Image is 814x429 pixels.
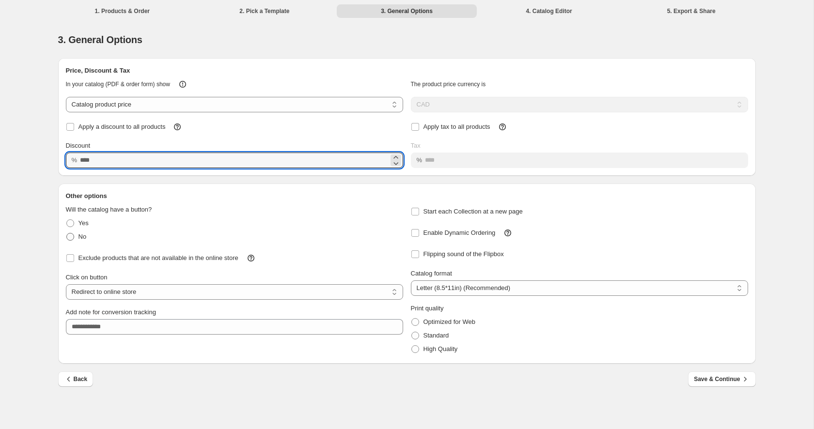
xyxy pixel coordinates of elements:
[411,81,486,88] span: The product price currency is
[64,374,88,384] span: Back
[66,81,170,88] span: In your catalog (PDF & order form) show
[423,123,490,130] span: Apply tax to all products
[78,233,87,240] span: No
[66,308,156,316] span: Add note for conversion tracking
[423,250,504,258] span: Flipping sound of the Flipbox
[66,191,748,201] h2: Other options
[411,270,452,277] span: Catalog format
[66,142,91,149] span: Discount
[423,229,496,236] span: Enable Dynamic Ordering
[423,345,458,352] span: High Quality
[78,254,238,261] span: Exclude products that are not available in the online store
[688,371,755,387] button: Save & Continue
[66,274,108,281] span: Click on button
[423,318,475,325] span: Optimized for Web
[694,374,750,384] span: Save & Continue
[78,123,166,130] span: Apply a discount to all products
[78,219,89,227] span: Yes
[66,66,748,76] h2: Price, Discount & Tax
[423,208,523,215] span: Start each Collection at a new page
[72,156,78,164] span: %
[423,332,449,339] span: Standard
[66,206,152,213] span: Will the catalog have a button?
[417,156,423,164] span: %
[411,305,444,312] span: Print quality
[411,142,421,149] span: Tax
[58,371,94,387] button: Back
[58,34,142,45] span: 3. General Options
